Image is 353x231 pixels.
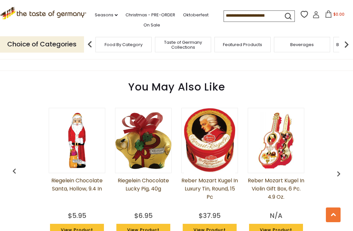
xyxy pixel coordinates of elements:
a: Oktoberfest [183,11,209,19]
a: Seasons [95,11,118,19]
img: previous arrow [83,38,96,51]
a: Taste of Germany Collections [157,40,209,50]
a: Beverages [290,42,314,47]
span: $0.00 [333,11,345,17]
img: Riegelein Chocolate Lucky Pig, 40g [115,112,171,169]
a: Reber Mozart Kugel in Luxury Tin, Round, 15 pc [181,176,238,209]
a: Riegelein Chocolate Santa, Hollow, 9.4 in [49,176,105,209]
img: previous arrow [9,166,20,176]
div: You May Also Like [10,71,342,100]
a: Christmas - PRE-ORDER [126,11,175,19]
a: Featured Products [223,42,262,47]
div: $37.95 [199,211,221,221]
a: Reber Mozart Kugel in Violin Gift Box, 6 pc. 4.9 oz. [248,176,304,209]
a: Riegelein Chocolate Lucky Pig, 40g [115,176,172,209]
button: $0.00 [321,10,349,20]
div: N/A [270,211,282,221]
img: next arrow [340,38,353,51]
img: Riegelein Chocolate Santa, Hollow, 9.4 in [49,113,105,169]
img: Reber Mozart Kugel in Violin Gift Box, 6 pc. 4.9 oz. [248,113,304,169]
div: $5.95 [68,211,86,221]
a: Food By Category [105,42,143,47]
img: previous arrow [333,169,344,179]
a: On Sale [143,22,160,29]
img: Reber Mozart Kugel in Luxury Tin, Round, 15 pc [184,108,236,173]
div: $6.95 [134,211,153,221]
